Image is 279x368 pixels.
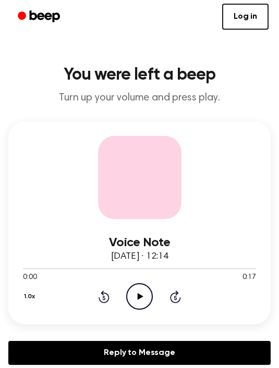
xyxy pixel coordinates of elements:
span: 0:00 [23,272,37,283]
span: 0:17 [242,272,256,283]
p: Turn up your volume and press play. [8,92,271,105]
button: 1.0x [23,288,39,306]
h1: You were left a beep [8,67,271,83]
h3: Voice Note [23,236,256,250]
span: [DATE] · 12:14 [111,252,168,261]
a: Log in [222,4,269,30]
a: Beep [10,7,69,27]
a: Reply to Message [8,341,271,365]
